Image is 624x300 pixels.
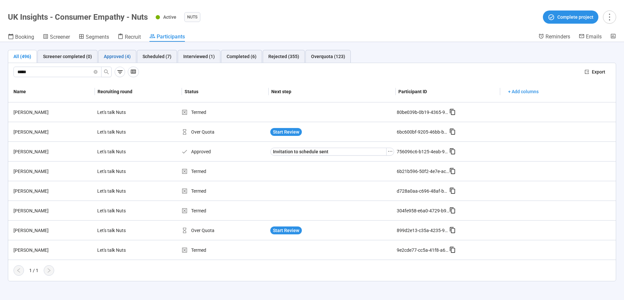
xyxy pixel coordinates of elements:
[270,148,387,156] button: Invitation to schedule sent
[543,11,598,24] button: Complete project
[11,246,95,254] div: [PERSON_NAME]
[181,148,268,155] div: Approved
[15,34,34,40] span: Booking
[13,53,31,60] div: All (496)
[397,148,449,155] div: 756096c6-b125-4eab-9e7e-1e4478199073
[11,207,95,214] div: [PERSON_NAME]
[94,69,98,75] span: close-circle
[94,70,98,74] span: close-circle
[11,109,95,116] div: [PERSON_NAME]
[269,81,396,102] th: Next step
[181,168,268,175] div: Termed
[181,128,268,136] div: Over Quota
[273,227,299,234] span: Start Review
[397,246,449,254] div: 9e2cde77-cc5a-41f8-a67f-063275046a4b
[95,106,144,118] div: Let's talk Nuts
[143,53,171,60] div: Scheduled (7)
[181,227,268,234] div: Over Quota
[86,34,109,40] span: Segments
[50,34,70,40] span: Screener
[104,69,109,75] span: search
[43,33,70,42] a: Screener
[101,67,112,77] button: search
[397,187,449,195] div: d728a0aa-c696-48af-bb8d-a604dbde6631
[29,267,38,274] div: 1 / 1
[11,148,95,155] div: [PERSON_NAME]
[11,227,95,234] div: [PERSON_NAME]
[273,128,299,136] span: Start Review
[311,53,345,60] div: Overquota (123)
[579,67,611,77] button: exportExport
[13,265,24,276] button: left
[592,68,605,75] span: Export
[95,126,144,138] div: Let's talk Nuts
[397,168,449,175] div: 6b21b596-50f2-4e7e-ac86-19f5c1b3a6a5
[397,227,449,234] div: 899d2e13-c35a-4235-90df-5e4755507c45
[104,53,131,60] div: Approved (4)
[268,53,299,60] div: Rejected (355)
[386,148,394,156] button: ellipsis
[181,207,268,214] div: Termed
[78,33,109,42] a: Segments
[95,244,144,256] div: Let's talk Nuts
[95,81,182,102] th: Recruiting round
[118,33,141,42] a: Recruit
[8,12,148,22] h1: UK Insights - Consumer Empathy - Nuts
[579,33,602,41] a: Emails
[149,33,185,42] a: Participants
[397,109,449,116] div: 80be039b-0b19-4365-9630-6ed250836b9f
[163,14,176,20] span: Active
[46,268,52,273] span: right
[270,226,302,234] button: Start Review
[43,53,92,60] div: Screener completed (0)
[187,14,197,20] span: Nuts
[538,33,570,41] a: Reminders
[388,149,393,154] span: ellipsis
[181,109,268,116] div: Termed
[503,86,544,97] button: + Add columns
[270,128,302,136] button: Start Review
[157,33,185,40] span: Participants
[11,128,95,136] div: [PERSON_NAME]
[397,207,449,214] div: 304fe958-e6a0-4729-b91f-6116e28e2656
[273,148,328,155] span: Invitation to schedule sent
[586,33,602,40] span: Emails
[95,145,144,158] div: Let's talk Nuts
[396,81,500,102] th: Participant ID
[95,185,144,197] div: Let's talk Nuts
[182,81,269,102] th: Status
[125,34,141,40] span: Recruit
[8,81,95,102] th: Name
[181,246,268,254] div: Termed
[603,11,616,24] button: more
[585,70,589,74] span: export
[181,187,268,195] div: Termed
[557,13,593,21] span: Complete project
[44,265,54,276] button: right
[605,12,614,21] span: more
[16,268,21,273] span: left
[508,88,539,95] span: + Add columns
[546,33,570,40] span: Reminders
[183,53,215,60] div: Interviewed (1)
[11,168,95,175] div: [PERSON_NAME]
[397,128,449,136] div: 6bc600bf-9205-46bb-b273-7654f501f637
[95,224,144,237] div: Let's talk Nuts
[95,165,144,178] div: Let's talk Nuts
[11,187,95,195] div: [PERSON_NAME]
[227,53,256,60] div: Completed (6)
[8,33,34,42] a: Booking
[95,204,144,217] div: Let's talk Nuts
